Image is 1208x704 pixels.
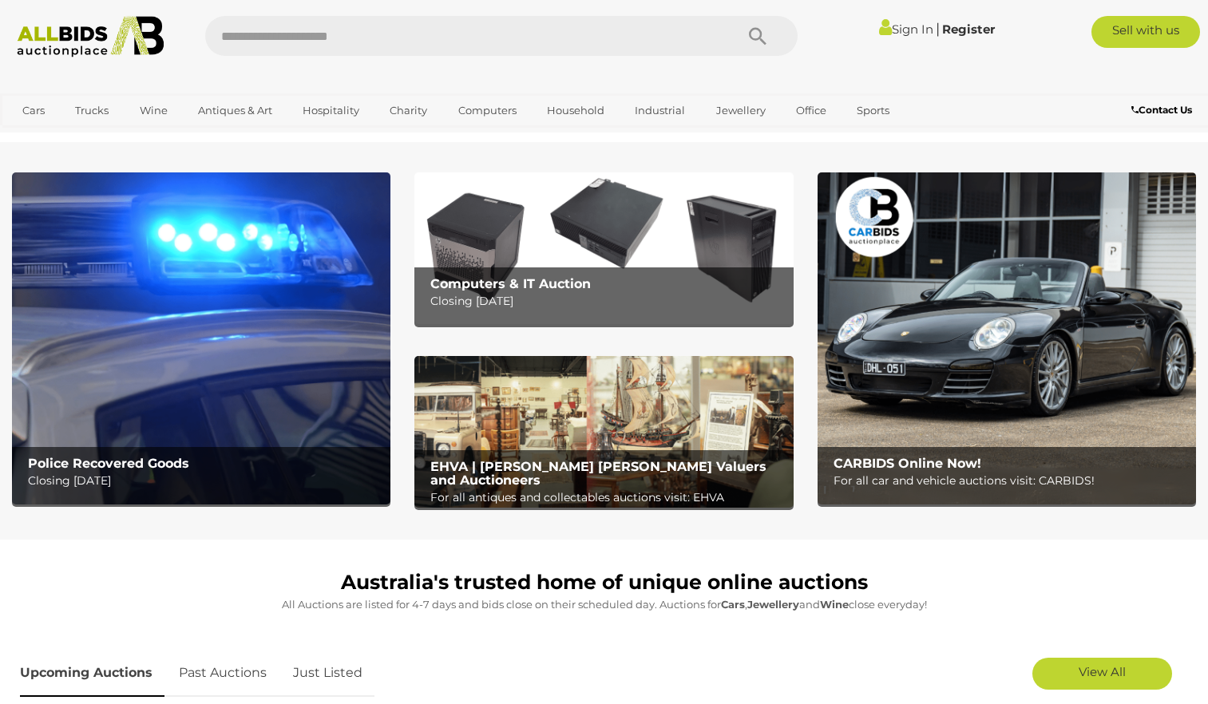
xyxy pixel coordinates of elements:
img: Allbids.com.au [9,16,172,57]
a: Household [537,97,615,124]
span: View All [1079,664,1126,679]
strong: Cars [721,598,745,611]
p: All Auctions are listed for 4-7 days and bids close on their scheduled day. Auctions for , and cl... [20,595,1188,614]
img: CARBIDS Online Now! [818,172,1196,504]
p: For all antiques and collectables auctions visit: EHVA [430,488,785,508]
span: | [936,20,940,38]
a: Computers & IT Auction Computers & IT Auction Closing [DATE] [414,172,793,324]
b: Contact Us [1131,104,1192,116]
a: Contact Us [1131,101,1196,119]
a: Sign In [879,22,933,37]
a: Computers [448,97,527,124]
a: Police Recovered Goods Police Recovered Goods Closing [DATE] [12,172,390,504]
img: EHVA | Evans Hastings Valuers and Auctioneers [414,356,793,508]
b: Police Recovered Goods [28,456,189,471]
a: Cars [12,97,55,124]
a: Register [942,22,995,37]
a: View All [1032,658,1172,690]
b: CARBIDS Online Now! [834,456,981,471]
a: Charity [379,97,438,124]
a: Sell with us [1091,16,1200,48]
button: Search [718,16,798,56]
a: Office [786,97,837,124]
p: Closing [DATE] [28,471,382,491]
strong: Wine [820,598,849,611]
p: Closing [DATE] [430,291,785,311]
a: Trucks [65,97,119,124]
a: Jewellery [706,97,776,124]
a: Antiques & Art [188,97,283,124]
a: [GEOGRAPHIC_DATA] [12,124,146,150]
a: Sports [846,97,900,124]
img: Computers & IT Auction [414,172,793,324]
strong: Jewellery [747,598,799,611]
a: Upcoming Auctions [20,650,164,697]
a: Industrial [624,97,695,124]
a: CARBIDS Online Now! CARBIDS Online Now! For all car and vehicle auctions visit: CARBIDS! [818,172,1196,504]
b: Computers & IT Auction [430,276,591,291]
a: Wine [129,97,178,124]
a: Hospitality [292,97,370,124]
img: Police Recovered Goods [12,172,390,504]
a: Just Listed [281,650,374,697]
b: EHVA | [PERSON_NAME] [PERSON_NAME] Valuers and Auctioneers [430,459,766,488]
a: EHVA | Evans Hastings Valuers and Auctioneers EHVA | [PERSON_NAME] [PERSON_NAME] Valuers and Auct... [414,356,793,508]
a: Past Auctions [167,650,279,697]
p: For all car and vehicle auctions visit: CARBIDS! [834,471,1188,491]
h1: Australia's trusted home of unique online auctions [20,572,1188,594]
